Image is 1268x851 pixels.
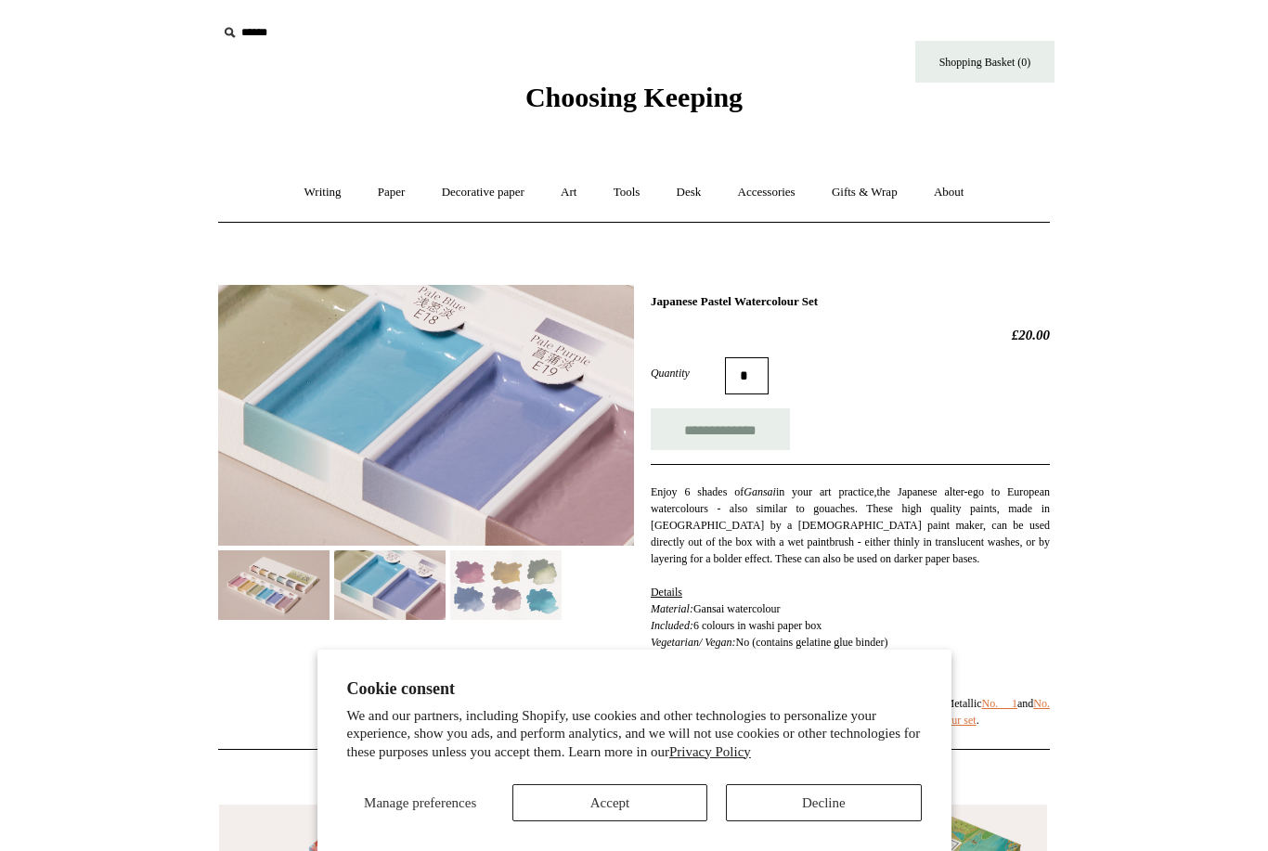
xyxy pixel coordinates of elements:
[873,485,876,498] em: ,
[218,285,634,546] img: Japanese Pastel Watercolour Set
[218,550,330,620] img: Japanese Pastel Watercolour Set
[512,784,707,821] button: Accept
[525,97,743,110] a: Choosing Keeping
[288,168,358,217] a: Writing
[651,602,693,615] em: Material:
[347,679,922,699] h2: Cookie consent
[347,784,494,821] button: Manage preferences
[726,784,921,821] button: Decline
[660,168,718,217] a: Desk
[651,327,1050,343] h2: £20.00
[982,697,1017,710] a: No. 1
[651,485,744,498] span: Enjoy 6 shades of
[815,168,914,217] a: Gifts & Wrap
[347,707,922,762] p: We and our partners, including Shopify, use cookies and other technologies to personalize your ex...
[651,636,736,649] em: Vegetarian/ Vegan:
[651,586,682,599] span: Details
[334,550,446,620] img: Japanese Pastel Watercolour Set
[597,168,657,217] a: Tools
[425,168,541,217] a: Decorative paper
[669,744,751,759] a: Privacy Policy
[450,550,562,620] img: Japanese Pastel Watercolour Set
[721,168,812,217] a: Accessories
[915,41,1055,83] a: Shopping Basket (0)
[744,485,776,498] em: Gansai
[361,168,422,217] a: Paper
[651,619,693,632] em: Included:
[525,82,743,112] span: Choosing Keeping
[170,768,1098,783] h4: Related Products
[364,795,476,810] span: Manage preferences
[651,365,725,381] label: Quantity
[651,294,1050,309] h1: Japanese Pastel Watercolour Set
[917,168,981,217] a: About
[544,168,593,217] a: Art
[776,485,874,498] span: in your art practice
